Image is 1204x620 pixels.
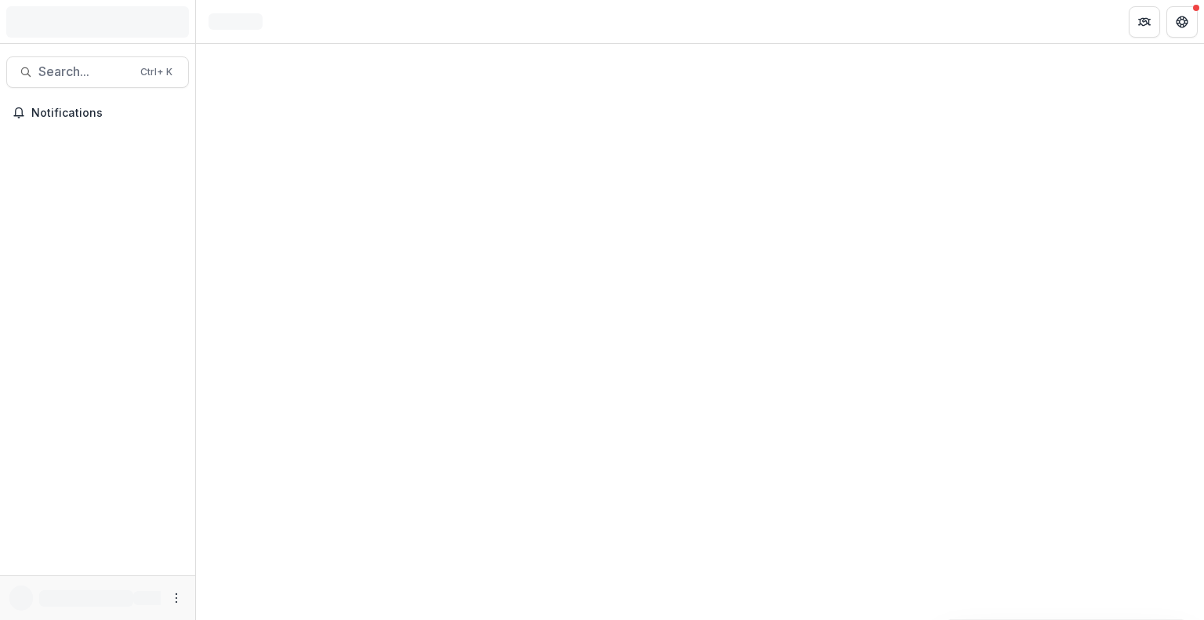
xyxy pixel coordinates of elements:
[1166,6,1198,38] button: Get Help
[167,589,186,607] button: More
[202,10,269,33] nav: breadcrumb
[1129,6,1160,38] button: Partners
[6,56,189,88] button: Search...
[38,64,131,79] span: Search...
[31,107,183,120] span: Notifications
[6,100,189,125] button: Notifications
[137,63,176,81] div: Ctrl + K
